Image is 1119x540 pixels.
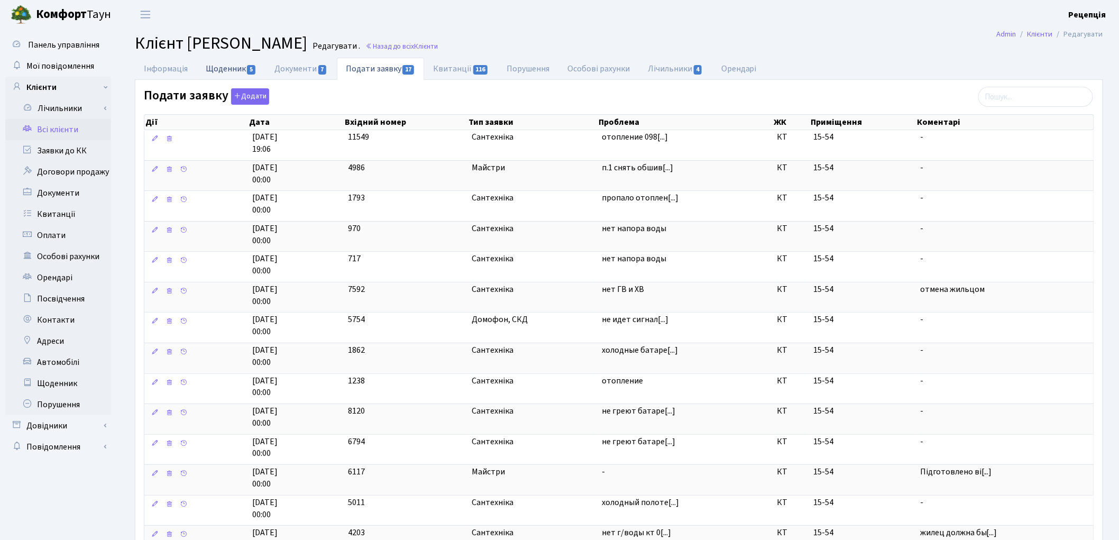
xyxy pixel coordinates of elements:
span: п.1 снять обшив[...] [602,162,673,173]
small: Редагувати . [310,41,360,51]
a: Admin [997,29,1016,40]
li: Редагувати [1053,29,1103,40]
span: Домофон, СКД [472,314,593,326]
span: нет напора воды [602,253,768,265]
span: Сантехніка [472,283,593,296]
span: КТ [777,375,805,387]
span: - [920,344,1089,356]
span: холодные батаре[...] [602,344,678,356]
span: 15-54 [814,223,834,234]
span: 116 [473,65,488,75]
a: Щоденник [197,58,265,79]
span: 15-54 [814,344,834,356]
span: 15-54 [814,283,834,295]
span: КТ [777,253,805,265]
span: 11549 [348,131,369,143]
span: 15-54 [814,131,834,143]
span: - [602,466,768,478]
span: отопление [602,375,768,387]
a: Автомобілі [5,352,111,373]
span: 1238 [348,375,365,387]
span: не греют батаре[...] [602,436,675,447]
span: 15-54 [814,497,834,508]
span: [DATE] 00:00 [252,344,340,369]
span: [DATE] 00:00 [252,192,340,216]
span: - [920,192,1089,204]
span: 7 [318,65,327,75]
button: Переключити навігацію [132,6,159,23]
span: Майстри [472,162,593,174]
th: Дата [248,115,344,130]
span: КТ [777,314,805,326]
span: жилец должна бы[...] [920,527,997,538]
input: Пошук... [978,87,1093,107]
span: Панель управління [28,39,99,51]
span: холодный полоте[...] [602,497,679,508]
a: Заявки до КК [5,140,111,161]
th: Вхідний номер [344,115,467,130]
span: Мої повідомлення [26,60,94,72]
span: - [920,131,1089,143]
span: - [920,497,1089,509]
img: logo.png [11,4,32,25]
span: 15-54 [814,405,834,417]
th: ЖК [773,115,810,130]
label: Подати заявку [144,88,269,105]
span: не греют батаре[...] [602,405,675,417]
a: Особові рахунки [5,246,111,267]
span: [DATE] 00:00 [252,375,340,399]
span: Майстри [472,466,593,478]
a: Орендарі [712,58,766,80]
span: [DATE] 00:00 [252,314,340,338]
span: КТ [777,192,805,204]
span: 970 [348,223,361,234]
span: 6117 [348,466,365,478]
a: Порушення [5,394,111,415]
span: пропало отоплен[...] [602,192,678,204]
a: Щоденник [5,373,111,394]
a: Посвідчення [5,288,111,309]
span: 15-54 [814,253,834,264]
span: КТ [777,497,805,509]
span: Сантехніка [472,131,593,143]
span: КТ [777,466,805,478]
span: 15-54 [814,314,834,325]
span: 5011 [348,497,365,508]
span: Сантехніка [472,223,593,235]
span: 15-54 [814,436,834,447]
b: Комфорт [36,6,87,23]
span: КТ [777,131,805,143]
span: [DATE] 00:00 [252,497,340,521]
a: Квитанції [424,58,498,80]
span: 17 [402,65,414,75]
span: Таун [36,6,111,24]
th: Коментарі [916,115,1094,130]
span: 4 [694,65,702,75]
th: Проблема [598,115,773,130]
th: Дії [144,115,248,130]
a: Назад до всіхКлієнти [365,41,438,51]
a: Подати заявку [337,58,424,80]
span: [DATE] 00:00 [252,162,340,186]
span: не идет сигнал[...] [602,314,668,325]
a: Контакти [5,309,111,331]
span: [DATE] 00:00 [252,283,340,308]
span: нет напора воды [602,223,768,235]
th: Тип заявки [467,115,598,130]
a: Інформація [135,58,197,80]
span: - [920,253,1089,265]
a: Орендарі [5,267,111,288]
span: - [920,375,1089,387]
span: - [920,223,1089,235]
a: Рецепція [1069,8,1106,21]
span: - [920,162,1089,174]
span: Сантехніка [472,436,593,448]
span: Сантехніка [472,527,593,539]
a: Адреси [5,331,111,352]
span: 15-54 [814,192,834,204]
span: Сантехніка [472,344,593,356]
span: КТ [777,527,805,539]
a: Лічильники [12,98,111,119]
th: Приміщення [810,115,916,130]
button: Подати заявку [231,88,269,105]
